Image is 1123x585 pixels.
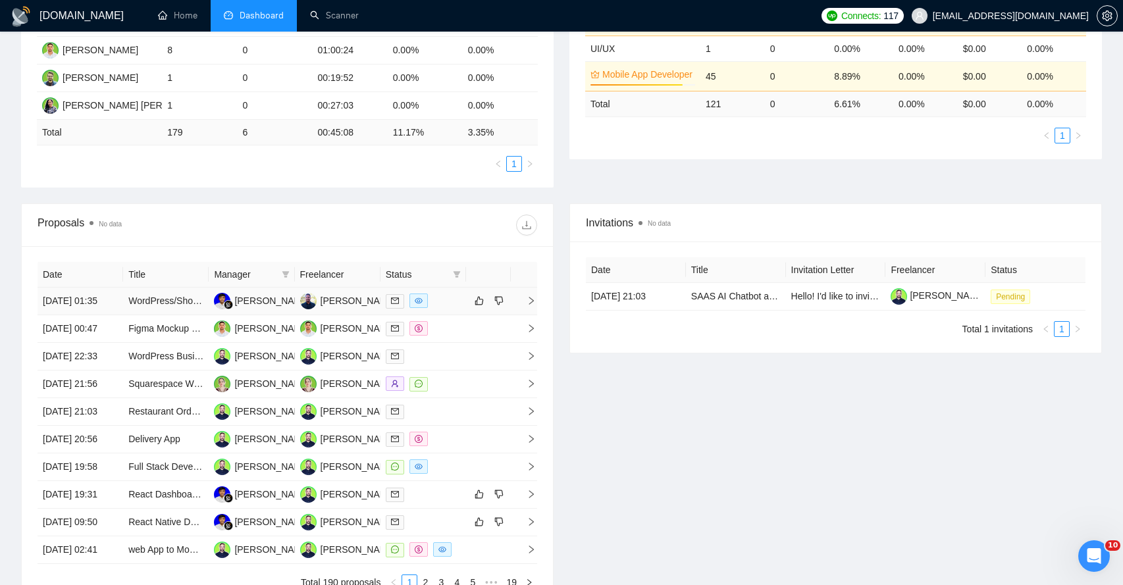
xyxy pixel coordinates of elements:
[214,376,230,392] img: SC
[300,431,317,447] img: SK
[463,37,538,64] td: 0.00%
[300,378,396,388] a: SC[PERSON_NAME]
[162,92,237,120] td: 1
[893,61,958,91] td: 0.00%
[158,10,197,21] a: homeHome
[1054,321,1070,337] li: 1
[123,536,209,564] td: web App to Mobile App (ios and android)
[450,265,463,284] span: filter
[300,295,396,305] a: AP[PERSON_NAME]
[224,11,233,20] span: dashboard
[586,283,686,311] td: [DATE] 21:03
[38,398,123,426] td: [DATE] 21:03
[42,72,138,82] a: NK[PERSON_NAME]
[391,435,399,443] span: mail
[516,434,536,444] span: right
[234,542,310,557] div: [PERSON_NAME]
[585,91,700,116] td: Total
[214,350,310,361] a: SK[PERSON_NAME]
[1070,128,1086,143] button: right
[475,489,484,499] span: like
[234,432,310,446] div: [PERSON_NAME]
[391,463,399,471] span: message
[463,92,538,120] td: 0.00%
[516,517,536,526] span: right
[388,37,463,64] td: 0.00%
[388,120,463,145] td: 11.17 %
[391,490,399,498] span: mail
[1105,540,1120,551] span: 10
[300,322,396,333] a: AC[PERSON_NAME]
[516,545,536,554] span: right
[38,315,123,343] td: [DATE] 00:47
[38,215,288,236] div: Proposals
[300,488,396,499] a: SK[PERSON_NAME]
[391,297,399,305] span: mail
[214,431,230,447] img: SK
[415,435,423,443] span: dollar
[162,64,237,92] td: 1
[214,405,310,416] a: SK[PERSON_NAME]
[386,267,448,282] span: Status
[915,11,924,20] span: user
[214,348,230,365] img: SK
[471,486,487,502] button: like
[237,64,312,92] td: 0
[237,92,312,120] td: 0
[234,459,310,474] div: [PERSON_NAME]
[234,487,310,501] div: [PERSON_NAME]
[1074,132,1082,140] span: right
[1070,128,1086,143] li: Next Page
[214,293,230,309] img: FR
[522,156,538,172] li: Next Page
[415,546,423,553] span: dollar
[237,37,312,64] td: 0
[700,91,765,116] td: 121
[300,433,396,444] a: SK[PERSON_NAME]
[602,67,692,82] a: Mobile App Developer
[686,257,786,283] th: Title
[648,220,671,227] span: No data
[590,43,615,54] a: UI/UX
[1038,321,1054,337] li: Previous Page
[526,160,534,168] span: right
[42,97,59,114] img: SS
[453,270,461,278] span: filter
[42,44,138,55] a: AC[PERSON_NAME]
[128,378,392,389] a: Squarespace Website Enhancement & Digital Marketing Support
[691,291,1008,301] a: SAAS AI Chatbot and Social ECommerce Platform Development and Delivery
[234,376,310,391] div: [PERSON_NAME]
[522,156,538,172] button: right
[1042,325,1050,333] span: left
[162,120,237,145] td: 179
[234,515,310,529] div: [PERSON_NAME]
[214,320,230,337] img: AC
[438,546,446,553] span: eye
[128,351,399,361] a: WordPress Business Site Development with EventBrite Integration
[491,514,507,530] button: dislike
[321,293,396,308] div: [PERSON_NAME]
[893,91,958,116] td: 0.00 %
[300,350,396,361] a: SK[PERSON_NAME]
[128,461,354,472] a: Full Stack Developer Needed for Website Development
[962,321,1033,337] li: Total 1 invitations
[321,515,396,529] div: [PERSON_NAME]
[321,542,396,557] div: [PERSON_NAME]
[893,36,958,61] td: 0.00%
[162,37,237,64] td: 8
[128,323,392,334] a: Figma Mockup Designer for Pizza Restaurant Website Redesign
[313,92,388,120] td: 00:27:03
[516,462,536,471] span: right
[37,120,162,145] td: Total
[128,544,294,555] a: web App to Mobile App (ios and android)
[300,461,396,471] a: SK[PERSON_NAME]
[491,293,507,309] button: dislike
[765,61,829,91] td: 0
[391,407,399,415] span: mail
[388,64,463,92] td: 0.00%
[494,489,504,499] span: dislike
[310,10,359,21] a: searchScanner
[123,370,209,398] td: Squarespace Website Enhancement & Digital Marketing Support
[214,516,310,526] a: FR[PERSON_NAME]
[123,481,209,509] td: React Dashboard Development with Node and Firebase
